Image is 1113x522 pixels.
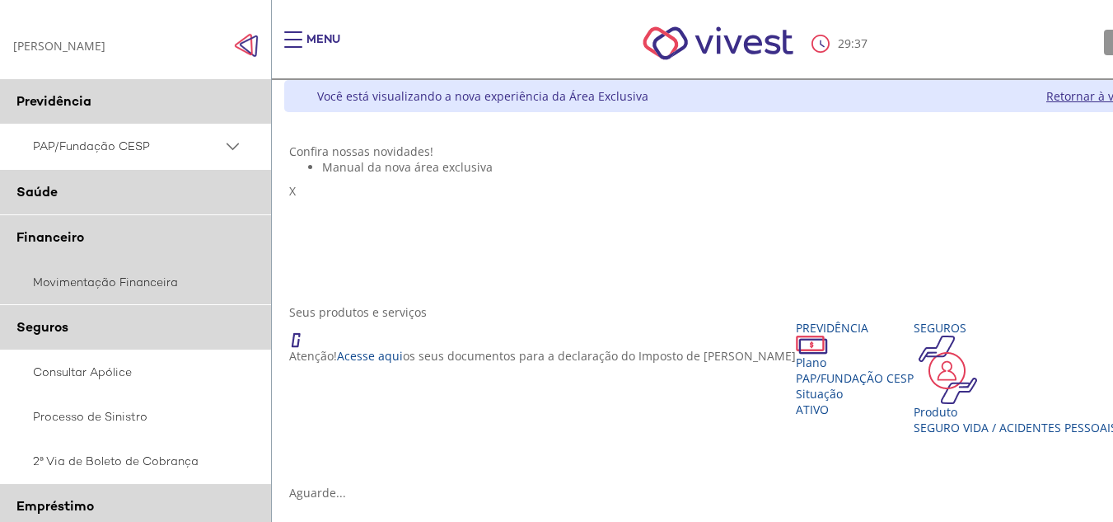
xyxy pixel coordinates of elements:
span: PAP/Fundação CESP [33,136,222,157]
img: ico_atencao.png [289,320,317,348]
div: [PERSON_NAME] [13,38,105,54]
span: Previdência [16,92,91,110]
span: 29 [838,35,851,51]
span: Manual da nova área exclusiva [322,159,493,175]
a: Previdência PlanoPAP/Fundação CESP SituaçãoAtivo [796,320,914,417]
div: Previdência [796,320,914,336]
span: X [289,183,296,199]
img: Vivest [624,8,811,78]
p: Atenção! os seus documentos para a declaração do Imposto de [PERSON_NAME] [289,348,796,364]
a: Acesse aqui [337,348,403,364]
span: Saúde [16,183,58,200]
span: Click to close side navigation. [234,33,259,58]
div: Situação [796,386,914,402]
span: Ativo [796,402,829,417]
div: Plano [796,355,914,370]
div: Você está visualizando a nova experiência da Área Exclusiva [317,88,648,104]
span: PAP/Fundação CESP [796,370,914,386]
span: Seguros [16,318,68,336]
div: : [811,35,871,53]
img: ico_seguros.png [914,336,982,404]
span: 37 [854,35,867,51]
img: Fechar menu [234,33,259,58]
span: Empréstimo [16,497,94,515]
img: ico_dinheiro.png [796,336,828,355]
span: Financeiro [16,228,84,246]
div: Menu [306,31,340,64]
